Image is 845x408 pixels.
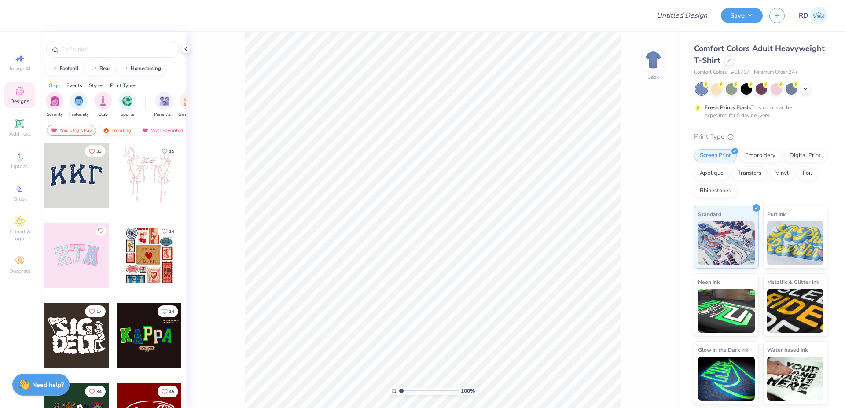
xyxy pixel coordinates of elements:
[10,65,30,72] span: Image AI
[69,111,89,118] span: Fraternity
[154,92,174,118] div: filter for Parent's Weekend
[698,345,748,354] span: Glow in the Dark Ink
[644,51,662,69] img: Back
[96,225,106,236] button: Like
[9,268,30,275] span: Decorate
[85,305,106,317] button: Like
[767,277,819,287] span: Metallic & Glitter Ink
[154,92,174,118] button: filter button
[32,381,64,389] strong: Need help?
[89,81,103,89] div: Styles
[46,62,83,75] button: football
[50,96,60,106] img: Sorority Image
[732,167,767,180] div: Transfers
[110,81,136,89] div: Print Types
[178,92,198,118] button: filter button
[647,73,659,81] div: Back
[767,210,786,219] span: Puff Ink
[118,92,136,118] div: filter for Sports
[698,210,721,219] span: Standard
[85,386,106,397] button: Like
[47,125,96,136] div: Your Org's Fav
[51,66,58,71] img: trend_line.gif
[767,345,808,354] span: Water based Ink
[754,69,798,76] span: Minimum Order: 24 +
[9,130,30,137] span: Add Text
[4,228,35,242] span: Clipart & logos
[98,111,108,118] span: Club
[694,149,737,162] div: Screen Print
[118,92,136,118] button: filter button
[767,221,824,265] img: Puff Ink
[650,7,714,24] input: Untitled Design
[694,167,729,180] div: Applique
[810,7,827,24] img: Rommel Del Rosario
[698,277,720,287] span: Neon Ink
[117,62,165,75] button: homecoming
[158,225,178,237] button: Like
[158,145,178,157] button: Like
[103,127,110,133] img: trending.gif
[96,149,102,154] span: 33
[169,309,174,314] span: 14
[705,103,813,119] div: This color can be expedited for 5 day delivery.
[461,387,475,395] span: 100 %
[184,96,194,106] img: Game Day Image
[721,8,763,23] button: Save
[784,149,827,162] div: Digital Print
[770,167,794,180] div: Vinyl
[94,92,112,118] button: filter button
[158,305,178,317] button: Like
[11,163,29,170] span: Upload
[10,98,29,105] span: Designs
[169,229,174,234] span: 14
[731,69,749,76] span: # C1717
[178,92,198,118] div: filter for Game Day
[154,111,174,118] span: Parent's Weekend
[69,92,89,118] button: filter button
[138,125,187,136] div: Most Favorited
[159,96,169,106] img: Parent's Weekend Image
[694,184,737,198] div: Rhinestones
[91,66,98,71] img: trend_line.gif
[158,386,178,397] button: Like
[61,45,173,54] input: Try "Alpha"
[86,62,114,75] button: bear
[46,92,63,118] div: filter for Sorority
[13,195,27,202] span: Greek
[98,96,108,106] img: Club Image
[122,66,129,71] img: trend_line.gif
[51,127,58,133] img: most_fav.gif
[169,390,174,394] span: 45
[66,81,82,89] div: Events
[799,11,808,21] span: RD
[48,81,60,89] div: Orgs
[46,92,63,118] button: filter button
[96,309,102,314] span: 17
[797,167,818,180] div: Foil
[131,66,161,71] div: homecoming
[698,289,755,333] img: Neon Ink
[142,127,149,133] img: most_fav.gif
[99,125,135,136] div: Trending
[767,289,824,333] img: Metallic & Glitter Ink
[799,7,827,24] a: RD
[74,96,84,106] img: Fraternity Image
[169,149,174,154] span: 15
[698,221,755,265] img: Standard
[767,357,824,401] img: Water based Ink
[122,96,132,106] img: Sports Image
[178,111,198,118] span: Game Day
[739,149,781,162] div: Embroidery
[121,111,134,118] span: Sports
[694,132,827,142] div: Print Type
[85,145,106,157] button: Like
[694,69,727,76] span: Comfort Colors
[698,357,755,401] img: Glow in the Dark Ink
[47,111,63,118] span: Sorority
[94,92,112,118] div: filter for Club
[60,66,79,71] div: football
[705,104,751,111] strong: Fresh Prints Flash:
[99,66,110,71] div: bear
[96,390,102,394] span: 34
